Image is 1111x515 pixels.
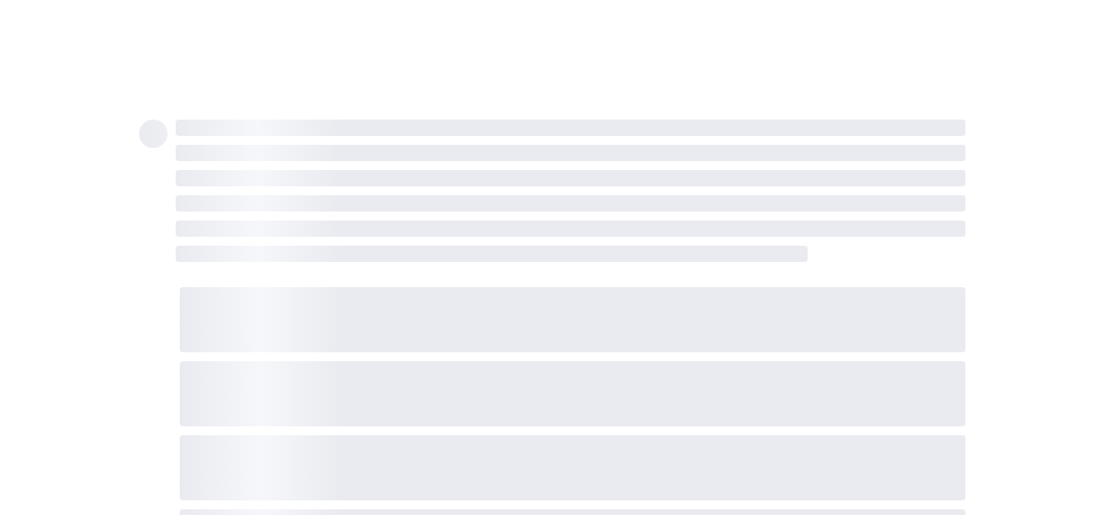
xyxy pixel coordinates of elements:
[176,120,965,136] span: ‌
[180,435,965,500] span: ‌
[176,170,965,186] span: ‌
[180,361,965,426] span: ‌
[176,195,965,212] span: ‌
[139,120,168,148] span: ‌
[176,220,965,237] span: ‌
[180,287,965,352] span: ‌
[176,145,965,161] span: ‌
[176,246,808,262] span: ‌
